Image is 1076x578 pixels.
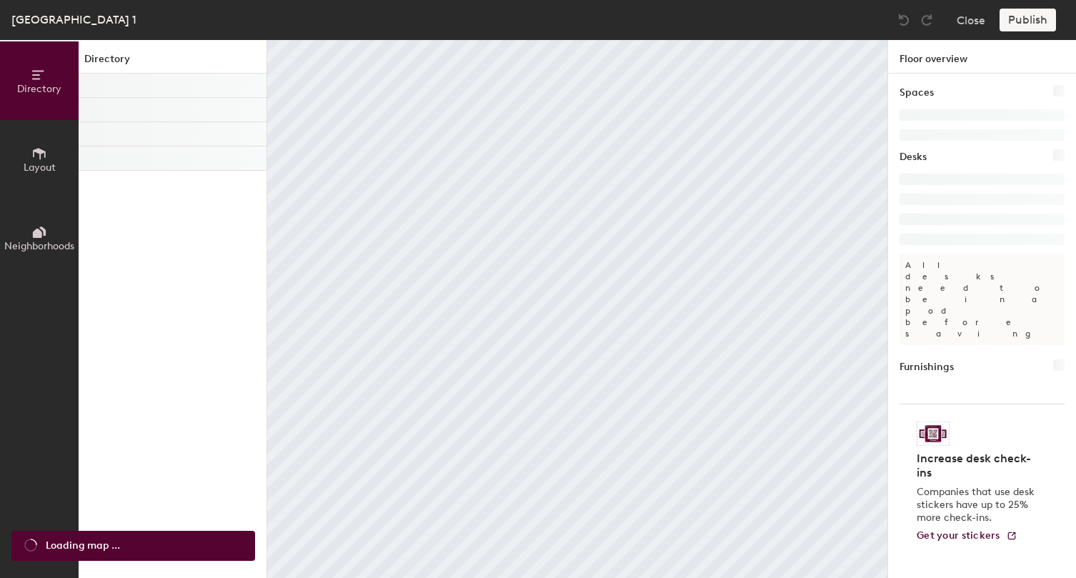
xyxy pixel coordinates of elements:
[11,11,136,29] div: [GEOGRAPHIC_DATA] 1
[917,530,1017,542] a: Get your stickers
[917,529,1000,542] span: Get your stickers
[920,13,934,27] img: Redo
[957,9,985,31] button: Close
[24,161,56,174] span: Layout
[900,85,934,101] h1: Spaces
[46,538,120,554] span: Loading map ...
[900,359,954,375] h1: Furnishings
[17,83,61,95] span: Directory
[897,13,911,27] img: Undo
[917,452,1039,480] h4: Increase desk check-ins
[267,40,887,578] canvas: Map
[917,486,1039,524] p: Companies that use desk stickers have up to 25% more check-ins.
[900,149,927,165] h1: Desks
[79,51,266,74] h1: Directory
[4,240,74,252] span: Neighborhoods
[917,422,950,446] img: Sticker logo
[888,40,1076,74] h1: Floor overview
[900,254,1065,345] p: All desks need to be in a pod before saving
